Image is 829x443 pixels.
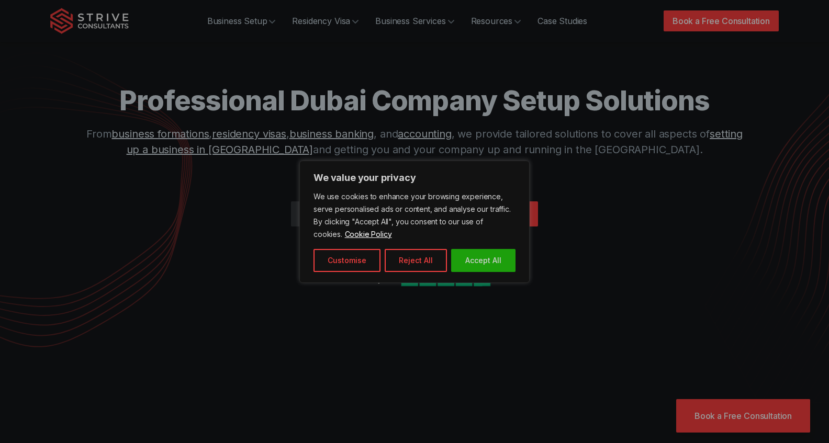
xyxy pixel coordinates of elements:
div: We value your privacy [299,161,530,283]
button: Accept All [451,249,516,272]
a: Cookie Policy [344,229,393,239]
p: We use cookies to enhance your browsing experience, serve personalised ads or content, and analys... [313,190,516,241]
button: Customise [313,249,380,272]
button: Reject All [385,249,447,272]
p: We value your privacy [313,172,516,184]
